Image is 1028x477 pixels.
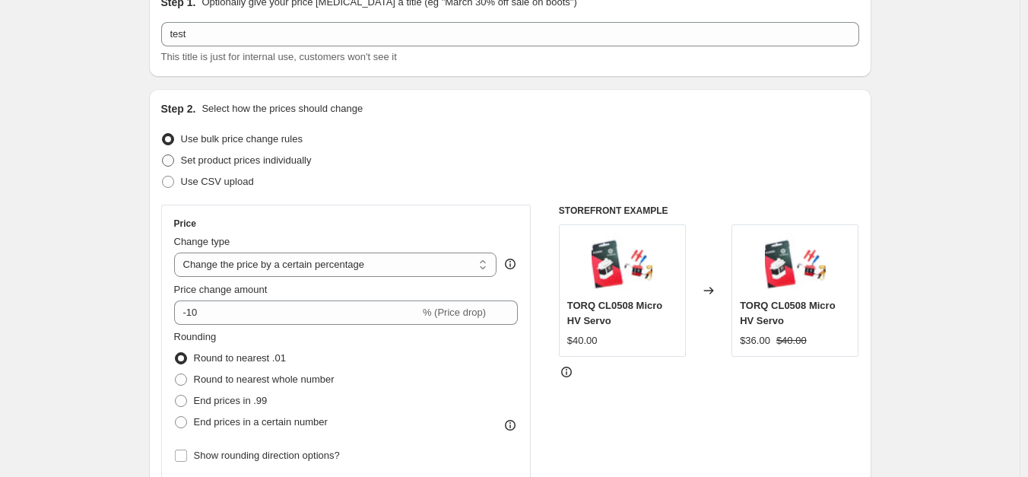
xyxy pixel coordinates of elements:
span: Show rounding direction options? [194,450,340,461]
h6: STOREFRONT EXAMPLE [559,205,859,217]
div: $36.00 [740,333,770,348]
span: TORQ CL0508 Micro HV Servo [740,300,835,326]
h3: Price [174,218,196,230]
span: Rounding [174,331,217,342]
span: Price change amount [174,284,268,295]
span: Round to nearest .01 [194,352,286,364]
img: 20181009_0921441_80x.jpg [592,233,652,294]
img: 20181009_0921441_80x.jpg [765,233,826,294]
div: help [503,256,518,272]
span: Round to nearest whole number [194,374,335,385]
h2: Step 2. [161,101,196,116]
span: % (Price drop) [423,307,486,318]
span: TORQ CL0508 Micro HV Servo [567,300,662,326]
span: End prices in a certain number [194,416,328,428]
span: This title is just for internal use, customers won't see it [161,51,397,62]
input: 30% off holiday sale [161,22,859,46]
input: -15 [174,301,420,325]
div: $40.00 [567,333,598,348]
span: Set product prices individually [181,154,312,166]
strike: $40.00 [776,333,807,348]
p: Select how the prices should change [201,101,363,116]
span: Use CSV upload [181,176,254,187]
span: Use bulk price change rules [181,133,303,145]
span: Change type [174,236,230,247]
span: End prices in .99 [194,395,268,406]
